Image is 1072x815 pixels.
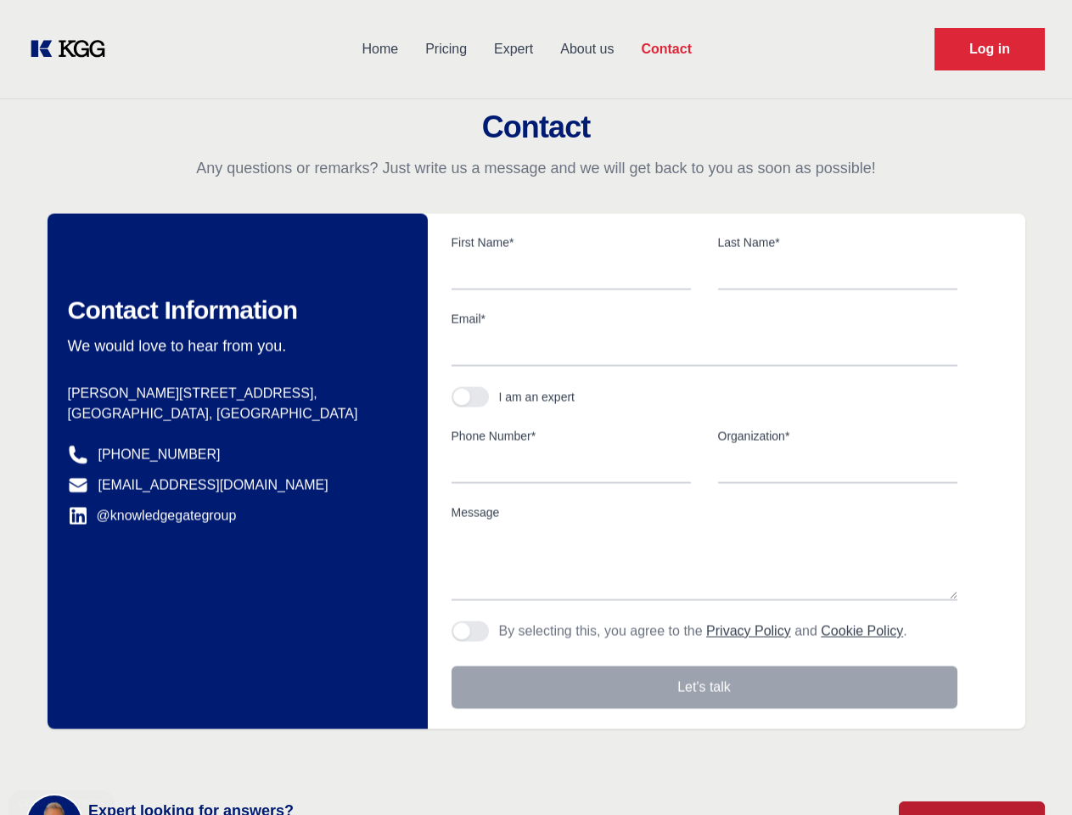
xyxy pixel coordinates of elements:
label: Organization* [718,428,957,445]
div: Cookie settings [19,799,104,808]
p: We would love to hear from you. [68,336,401,357]
p: [GEOGRAPHIC_DATA], [GEOGRAPHIC_DATA] [68,404,401,424]
a: Pricing [412,27,480,71]
label: First Name* [452,234,691,251]
label: Message [452,504,957,521]
iframe: Chat Widget [987,733,1072,815]
button: Let's talk [452,666,957,709]
label: Email* [452,311,957,328]
div: I am an expert [499,389,575,406]
label: Last Name* [718,234,957,251]
a: Cookie Policy [821,624,903,638]
a: [PHONE_NUMBER] [98,445,221,465]
a: Request Demo [934,28,1045,70]
p: Any questions or remarks? Just write us a message and we will get back to you as soon as possible! [20,158,1052,178]
a: Privacy Policy [706,624,791,638]
a: About us [547,27,627,71]
h2: Contact [20,110,1052,144]
a: KOL Knowledge Platform: Talk to Key External Experts (KEE) [27,36,119,63]
p: By selecting this, you agree to the and . [499,621,907,642]
label: Phone Number* [452,428,691,445]
a: Expert [480,27,547,71]
p: [PERSON_NAME][STREET_ADDRESS], [68,384,401,404]
a: @knowledgegategroup [68,506,237,526]
a: Contact [627,27,705,71]
a: [EMAIL_ADDRESS][DOMAIN_NAME] [98,475,328,496]
a: Home [348,27,412,71]
h2: Contact Information [68,295,401,326]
